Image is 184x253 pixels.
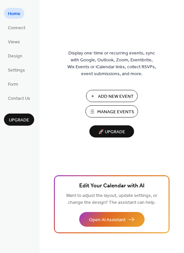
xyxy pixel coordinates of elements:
button: Manage Events [85,105,138,117]
button: 🚀 Upgrade [89,125,134,137]
span: Design [8,53,22,60]
a: Settings [4,64,29,75]
span: Settings [8,67,25,74]
span: Edit Your Calendar with AI [79,181,145,191]
button: Upgrade [4,114,34,126]
span: 🚀 Upgrade [93,128,130,137]
span: Manage Events [97,109,134,116]
button: Open AI Assistant [79,212,145,227]
a: Views [4,36,24,47]
span: Open AI Assistant [89,217,126,223]
span: Add New Event [98,93,134,100]
span: Display one-time or recurring events, sync with Google, Outlook, Zoom, Eventbrite, Wix Events or ... [67,50,156,77]
span: Want to adjust the layout, update settings, or change the design? The assistant can help. [66,191,157,207]
span: Form [8,81,18,88]
span: Upgrade [9,117,29,124]
a: Form [4,78,22,89]
a: Contact Us [4,93,34,103]
span: Views [8,39,20,46]
span: Connect [8,25,25,32]
button: Add New Event [86,90,138,102]
a: Home [4,8,24,19]
a: Connect [4,22,29,33]
span: Contact Us [8,95,30,102]
span: Home [8,11,20,17]
a: Design [4,50,26,61]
